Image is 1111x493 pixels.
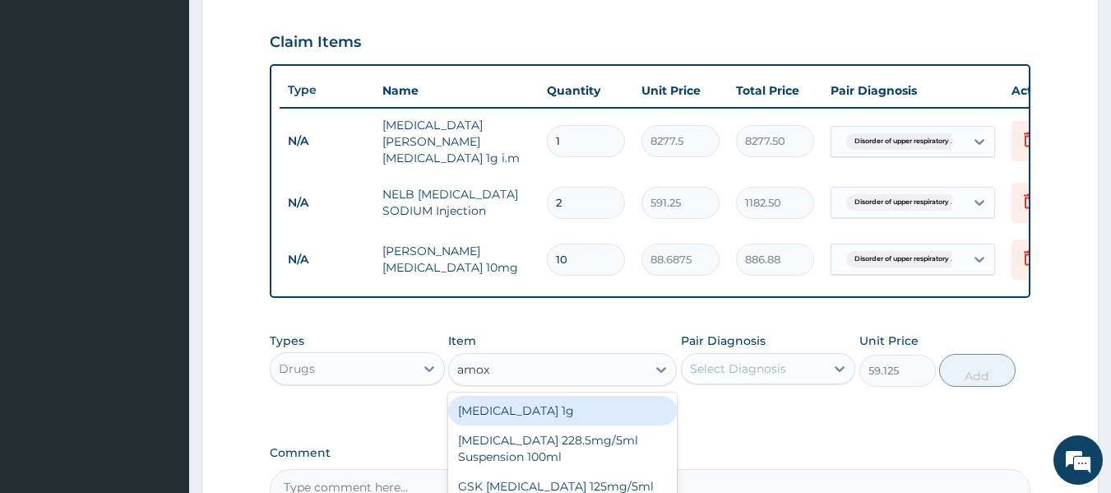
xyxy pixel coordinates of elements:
[374,235,539,284] td: [PERSON_NAME][MEDICAL_DATA] 10mg
[822,74,1003,107] th: Pair Diagnosis
[8,323,313,380] textarea: Type your message and hit 'Enter'
[681,333,766,349] label: Pair Diagnosis
[1003,74,1086,107] th: Actions
[280,188,374,218] td: N/A
[633,74,728,107] th: Unit Price
[846,251,964,267] span: Disorder of upper respiratory ...
[280,126,374,156] td: N/A
[728,74,822,107] th: Total Price
[690,360,786,377] div: Select Diagnosis
[270,334,304,348] label: Types
[270,34,361,52] h3: Claim Items
[448,396,677,426] div: [MEDICAL_DATA] 1g
[846,133,964,150] span: Disorder of upper respiratory ...
[374,109,539,174] td: [MEDICAL_DATA][PERSON_NAME][MEDICAL_DATA] 1g i.m
[939,354,1016,387] button: Add
[30,82,67,123] img: d_794563401_company_1708531726252_794563401
[539,74,633,107] th: Quantity
[846,194,964,211] span: Disorder of upper respiratory ...
[270,8,309,48] div: Minimize live chat window
[270,446,1031,460] label: Comment
[95,144,227,310] span: We're online!
[448,333,476,349] label: Item
[374,178,539,227] td: NELB [MEDICAL_DATA] SODIUM Injection
[280,244,374,275] td: N/A
[859,333,919,349] label: Unit Price
[279,360,315,377] div: Drugs
[86,92,276,114] div: Chat with us now
[448,426,677,472] div: [MEDICAL_DATA] 228.5mg/5ml Suspension 100ml
[374,74,539,107] th: Name
[280,75,374,105] th: Type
